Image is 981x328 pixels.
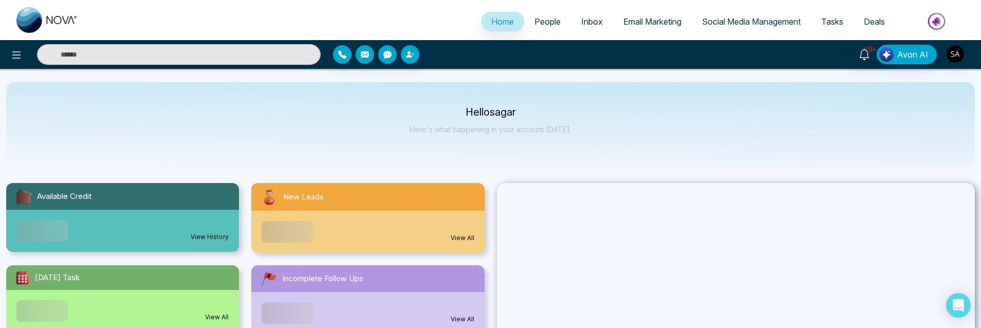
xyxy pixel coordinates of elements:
[451,315,474,324] a: View All
[481,12,524,31] a: Home
[283,191,324,203] span: New Leads
[864,45,874,54] span: 10+
[852,45,877,63] a: 10+
[864,16,885,27] span: Deals
[879,47,894,62] img: Lead Flow
[35,272,80,284] span: [DATE] Task
[571,12,613,31] a: Inbox
[581,16,603,27] span: Inbox
[821,16,843,27] span: Tasks
[623,16,681,27] span: Email Marketing
[191,232,229,242] a: View History
[260,187,279,207] img: newLeads.svg
[811,12,854,31] a: Tasks
[282,273,363,285] span: Incomplete Follow Ups
[524,12,571,31] a: People
[897,48,928,61] span: Avon AI
[491,16,514,27] span: Home
[877,45,937,64] button: Avon AI
[854,12,895,31] a: Deals
[205,313,229,322] a: View All
[410,125,571,134] p: Here's what happening in your account [DATE].
[946,293,971,318] div: Open Intercom Messenger
[900,10,975,33] img: Market-place.gif
[14,187,33,206] img: availableCredit.svg
[245,183,490,253] a: New LeadsView All
[14,269,31,286] img: todayTask.svg
[947,45,964,63] img: User Avatar
[410,108,571,117] p: Hello sagar
[692,12,811,31] a: Social Media Management
[613,12,692,31] a: Email Marketing
[534,16,561,27] span: People
[451,233,474,243] a: View All
[260,269,278,288] img: followUps.svg
[702,16,801,27] span: Social Media Management
[16,7,78,33] img: Nova CRM Logo
[37,191,91,203] span: Available Credit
